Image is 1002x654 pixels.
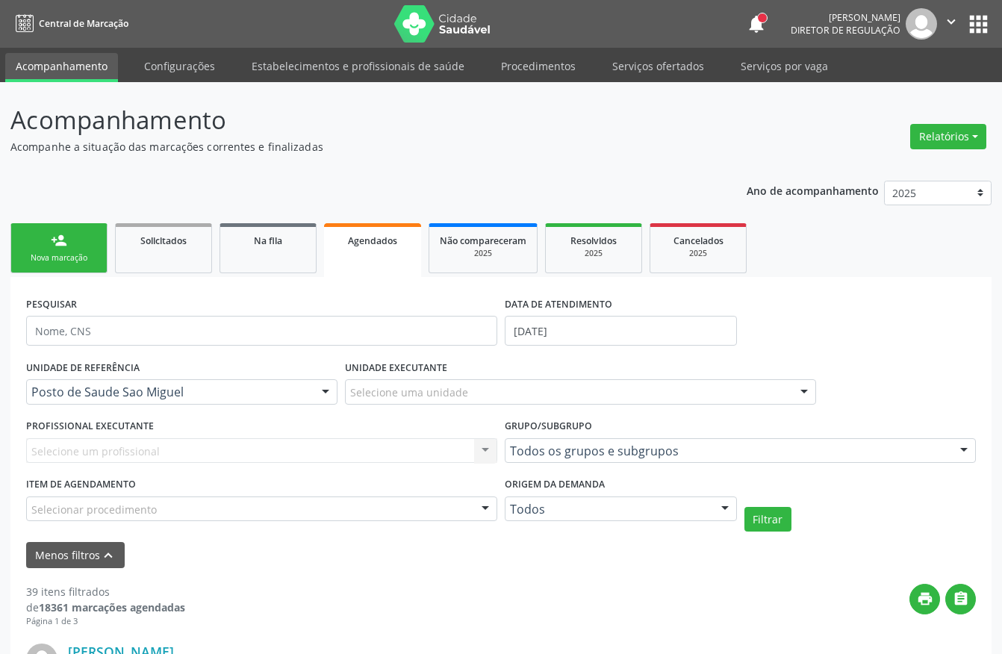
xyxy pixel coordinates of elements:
[791,24,900,37] span: Diretor de regulação
[345,356,447,379] label: UNIDADE EXECUTANTE
[140,234,187,247] span: Solicitados
[602,53,715,79] a: Serviços ofertados
[26,415,154,438] label: PROFISSIONAL EXECUTANTE
[31,384,307,399] span: Posto de Saude Sao Miguel
[917,591,933,607] i: print
[953,591,969,607] i: 
[100,547,116,564] i: keyboard_arrow_up
[22,252,96,264] div: Nova marcação
[254,234,282,247] span: Na fila
[31,502,157,517] span: Selecionar procedimento
[510,502,706,517] span: Todos
[965,11,992,37] button: apps
[26,599,185,615] div: de
[134,53,225,79] a: Configurações
[39,600,185,614] strong: 18361 marcações agendadas
[505,293,612,316] label: DATA DE ATENDIMENTO
[906,8,937,40] img: img
[747,181,879,199] p: Ano de acompanhamento
[945,584,976,614] button: 
[510,443,945,458] span: Todos os grupos e subgrupos
[350,384,468,400] span: Selecione uma unidade
[556,248,631,259] div: 2025
[26,542,125,568] button: Menos filtroskeyboard_arrow_up
[570,234,617,247] span: Resolvidos
[440,248,526,259] div: 2025
[241,53,475,79] a: Estabelecimentos e profissionais de saúde
[909,584,940,614] button: print
[910,124,986,149] button: Relatórios
[26,473,136,496] label: Item de agendamento
[26,293,77,316] label: PESQUISAR
[491,53,586,79] a: Procedimentos
[661,248,735,259] div: 2025
[10,11,128,36] a: Central de Marcação
[26,356,140,379] label: UNIDADE DE REFERÊNCIA
[10,102,697,139] p: Acompanhamento
[505,316,737,346] input: Selecione um intervalo
[746,13,767,34] button: notifications
[505,415,592,438] label: Grupo/Subgrupo
[440,234,526,247] span: Não compareceram
[744,507,791,532] button: Filtrar
[791,11,900,24] div: [PERSON_NAME]
[730,53,838,79] a: Serviços por vaga
[26,615,185,628] div: Página 1 de 3
[10,139,697,155] p: Acompanhe a situação das marcações correntes e finalizadas
[51,232,67,249] div: person_add
[943,13,959,30] i: 
[26,316,497,346] input: Nome, CNS
[26,584,185,599] div: 39 itens filtrados
[937,8,965,40] button: 
[348,234,397,247] span: Agendados
[39,17,128,30] span: Central de Marcação
[505,473,605,496] label: Origem da demanda
[5,53,118,82] a: Acompanhamento
[673,234,724,247] span: Cancelados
